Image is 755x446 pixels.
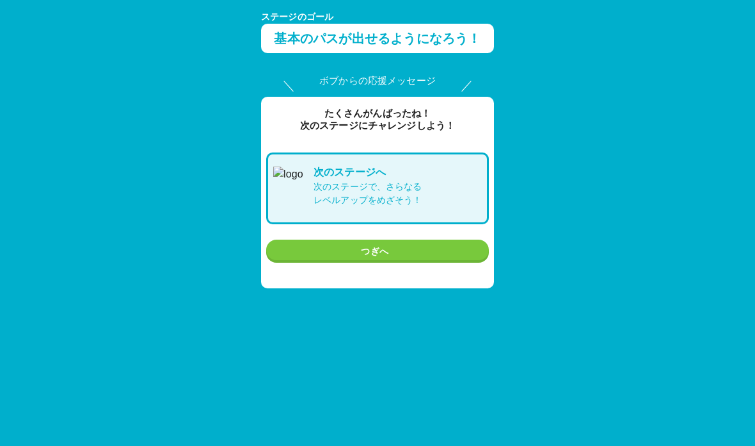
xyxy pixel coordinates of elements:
[314,165,422,180] p: 次の ステージ へ
[314,180,422,207] p: 次のステージで、さらなる レベルアップをめざそう！
[261,107,494,132] p: たくさんがんばったね！ 次の ステージ にチャレンジしよう！
[266,240,489,263] button: つぎへ
[274,29,481,48] p: 基本のパスが出せるようになろう！
[261,10,494,24] p: ステージ のゴール
[261,74,494,88] p: ボブからの応援メッセージ
[273,167,308,205] img: logo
